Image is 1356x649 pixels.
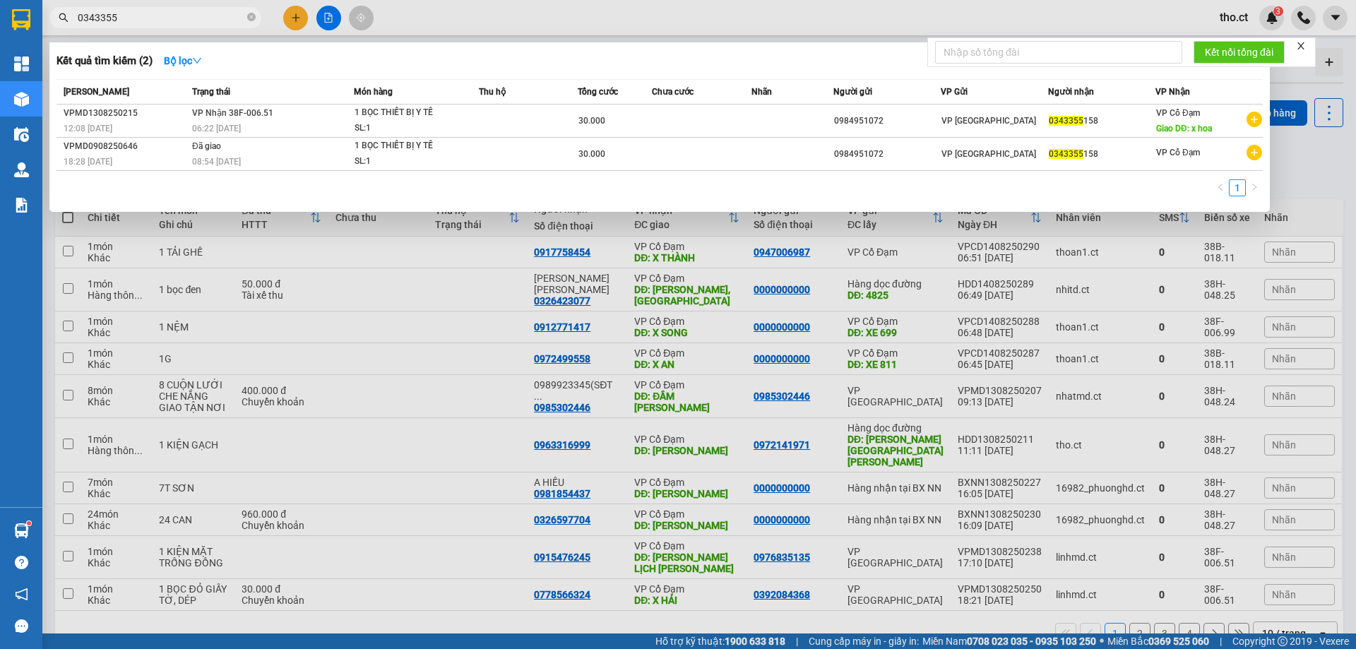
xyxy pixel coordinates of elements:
span: Giao DĐ: x hoa [1156,124,1212,133]
img: logo-vxr [12,9,30,30]
button: right [1246,179,1263,196]
li: Next Page [1246,179,1263,196]
span: plus-circle [1247,145,1262,160]
li: Previous Page [1212,179,1229,196]
span: VP [GEOGRAPHIC_DATA] [941,116,1036,126]
div: 0984951072 [834,114,940,129]
img: dashboard-icon [14,56,29,71]
span: question-circle [15,556,28,569]
span: 0343355 [1049,116,1083,126]
span: Người nhận [1048,87,1094,97]
div: 158 [1049,114,1155,129]
span: VP Nhận 38F-006.51 [192,108,273,118]
span: 12:08 [DATE] [64,124,112,133]
strong: Bộ lọc [164,55,202,66]
span: close-circle [247,13,256,21]
span: Món hàng [354,87,393,97]
img: warehouse-icon [14,92,29,107]
span: search [59,13,69,23]
span: VP Gửi [941,87,968,97]
div: SL: 1 [355,121,460,136]
button: left [1212,179,1229,196]
span: Tổng cước [578,87,618,97]
div: 1 BỌC THIẾT BỊ Y TẾ [355,105,460,121]
div: SL: 1 [355,154,460,169]
span: close-circle [247,11,256,25]
h3: Kết quả tìm kiếm ( 2 ) [56,54,153,69]
div: 1 BỌC THIẾT BỊ Y TẾ [355,138,460,154]
span: 08:54 [DATE] [192,157,241,167]
span: [PERSON_NAME] [64,87,129,97]
span: 30.000 [578,116,605,126]
span: right [1250,183,1259,191]
img: warehouse-icon [14,162,29,177]
div: 158 [1049,147,1155,162]
span: VP Nhận [1155,87,1190,97]
div: 0984951072 [834,147,940,162]
img: solution-icon [14,198,29,213]
span: 30.000 [578,149,605,159]
span: Kết nối tổng đài [1205,44,1273,60]
div: VPMD0908250646 [64,139,188,154]
span: 0343355 [1049,149,1083,159]
span: down [192,56,202,66]
span: Đã giao [192,141,221,151]
span: Trạng thái [192,87,230,97]
span: 06:22 [DATE] [192,124,241,133]
button: Bộ lọcdown [153,49,213,72]
span: message [15,619,28,633]
sup: 1 [27,521,31,525]
span: left [1216,183,1225,191]
input: Tìm tên, số ĐT hoặc mã đơn [78,10,244,25]
span: close [1296,41,1306,51]
img: warehouse-icon [14,127,29,142]
span: notification [15,588,28,601]
li: 1 [1229,179,1246,196]
span: VP [GEOGRAPHIC_DATA] [941,149,1036,159]
div: VPMD1308250215 [64,106,188,121]
span: Chưa cước [652,87,694,97]
img: warehouse-icon [14,523,29,538]
span: plus-circle [1247,112,1262,127]
span: Người gửi [833,87,872,97]
span: 18:28 [DATE] [64,157,112,167]
button: Kết nối tổng đài [1194,41,1285,64]
span: Thu hộ [479,87,506,97]
span: VP Cổ Đạm [1156,108,1200,118]
input: Nhập số tổng đài [935,41,1182,64]
span: VP Cổ Đạm [1156,148,1200,157]
span: Nhãn [751,87,772,97]
a: 1 [1230,180,1245,196]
